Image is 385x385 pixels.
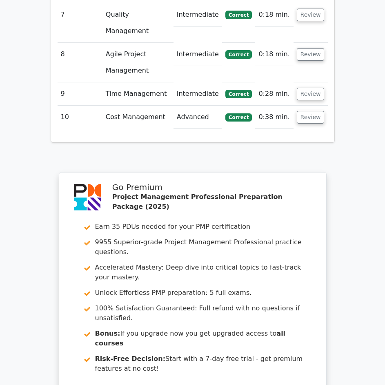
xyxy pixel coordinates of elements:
[174,3,222,27] td: Intermediate
[225,11,252,19] span: Correct
[225,113,252,122] span: Correct
[297,9,325,21] button: Review
[174,106,222,129] td: Advanced
[102,106,174,129] td: Cost Management
[255,3,293,27] td: 0:18 min.
[102,43,174,82] td: Agile Project Management
[297,88,325,100] button: Review
[58,43,102,82] td: 8
[255,82,293,106] td: 0:28 min.
[58,3,102,43] td: 7
[58,82,102,106] td: 9
[225,90,252,98] span: Correct
[174,82,222,106] td: Intermediate
[225,50,252,58] span: Correct
[58,106,102,129] td: 10
[174,43,222,66] td: Intermediate
[297,111,325,124] button: Review
[102,3,174,43] td: Quality Management
[297,48,325,61] button: Review
[102,82,174,106] td: Time Management
[255,106,293,129] td: 0:38 min.
[255,43,293,66] td: 0:18 min.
